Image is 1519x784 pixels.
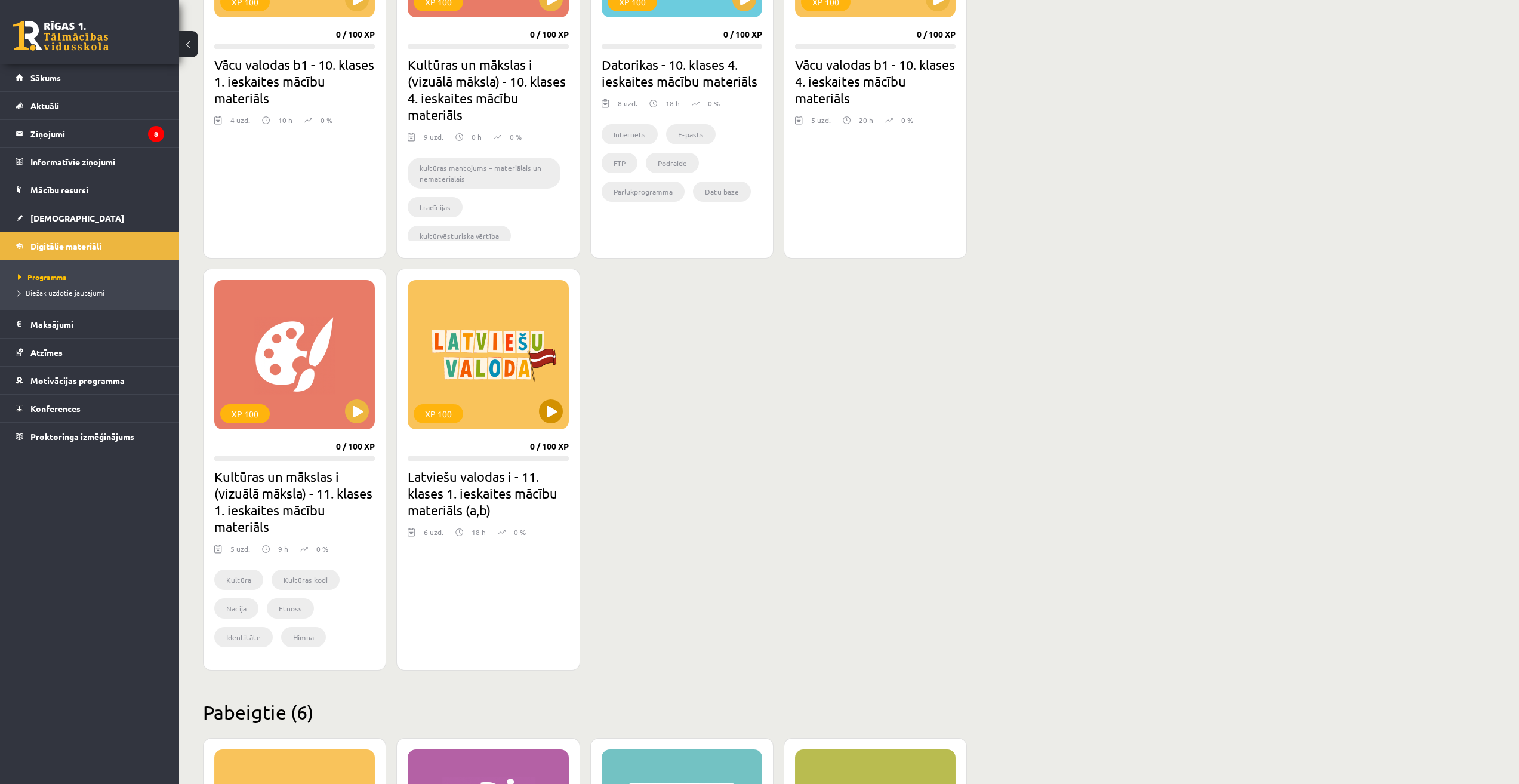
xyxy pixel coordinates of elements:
[16,310,164,338] a: Maksājumi
[408,56,568,123] h2: Kultūras un mākslas i (vizuālā māksla) - 10. klases 4. ieskaites mācību materiāls
[267,598,314,619] li: Etnoss
[16,120,164,147] a: Ziņojumi8
[214,468,375,535] h2: Kultūras un mākslas i (vizuālā māksla) - 11. klases 1. ieskaites mācību materiāls
[30,431,134,442] span: Proktoringa izmēģinājums
[859,115,873,125] p: 20 h
[30,347,63,358] span: Atzīmes
[602,182,685,202] li: Pārlūkprogramma
[811,115,831,133] div: 5 uzd.
[278,543,288,554] p: 9 h
[278,115,292,125] p: 10 h
[18,272,67,282] span: Programma
[272,570,340,590] li: Kultūras kodi
[408,468,568,518] h2: Latviešu valodas i - 11. klases 1. ieskaites mācību materiāls (a,b)
[30,310,164,338] legend: Maksājumi
[214,598,258,619] li: Nācija
[16,204,164,232] a: [DEMOGRAPHIC_DATA]
[16,148,164,176] a: Informatīvie ziņojumi
[30,148,164,176] legend: Informatīvie ziņojumi
[795,56,956,106] h2: Vācu valodas b1 - 10. klases 4. ieskaites mācību materiāls
[424,131,443,149] div: 9 uzd.
[30,403,81,414] span: Konferences
[510,131,522,142] p: 0 %
[214,570,263,590] li: Kultūra
[18,287,167,298] a: Biežāk uzdotie jautājumi
[230,115,250,133] div: 4 uzd.
[666,124,716,144] li: E-pasts
[408,158,560,189] li: kultūras mantojums – materiālais un nemateriālais
[16,176,164,204] a: Mācību resursi
[472,527,486,537] p: 18 h
[230,543,250,561] div: 5 uzd.
[16,232,164,260] a: Digitālie materiāli
[665,98,680,109] p: 18 h
[281,627,326,647] li: Himna
[16,395,164,422] a: Konferences
[602,153,637,173] li: FTP
[602,56,762,90] h2: Datorikas - 10. klases 4. ieskaites mācību materiāls
[203,700,967,724] h2: Pabeigtie (6)
[602,124,658,144] li: Internets
[30,241,101,251] span: Digitālie materiāli
[693,182,751,202] li: Datu bāze
[148,126,164,142] i: 8
[13,21,109,51] a: Rīgas 1. Tālmācības vidusskola
[901,115,913,125] p: 0 %
[16,64,164,91] a: Sākums
[316,543,328,554] p: 0 %
[414,404,463,423] div: XP 100
[18,272,167,282] a: Programma
[30,100,59,111] span: Aktuāli
[514,527,526,537] p: 0 %
[408,226,511,246] li: kultūrvēsturiska vērtība
[214,627,273,647] li: Identitāte
[321,115,332,125] p: 0 %
[472,131,482,142] p: 0 h
[408,197,463,217] li: tradīcijas
[30,120,164,147] legend: Ziņojumi
[30,72,61,83] span: Sākums
[214,56,375,106] h2: Vācu valodas b1 - 10. klases 1. ieskaites mācību materiāls
[16,92,164,119] a: Aktuāli
[30,375,125,386] span: Motivācijas programma
[18,288,104,297] span: Biežāk uzdotie jautājumi
[30,185,88,195] span: Mācību resursi
[424,527,443,545] div: 6 uzd.
[30,213,124,223] span: [DEMOGRAPHIC_DATA]
[16,339,164,366] a: Atzīmes
[16,423,164,450] a: Proktoringa izmēģinājums
[708,98,720,109] p: 0 %
[16,367,164,394] a: Motivācijas programma
[618,98,637,116] div: 8 uzd.
[220,404,270,423] div: XP 100
[646,153,699,173] li: Podraide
